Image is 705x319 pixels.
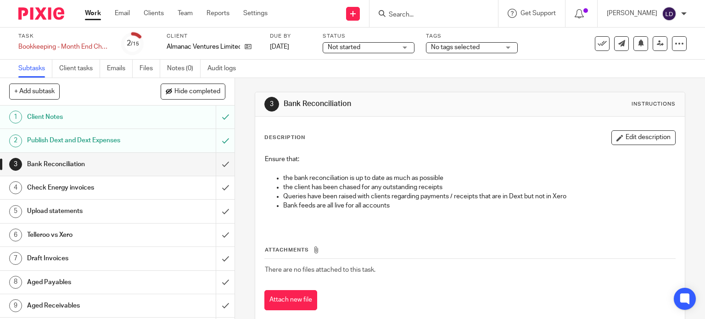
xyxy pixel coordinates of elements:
div: 8 [9,276,22,289]
a: Email [115,9,130,18]
a: Work [85,9,101,18]
div: Instructions [632,101,676,108]
small: /15 [131,41,139,46]
p: the client has been chased for any outstanding receipts [283,183,676,192]
h1: Bank Reconciliation [284,99,489,109]
label: Due by [270,33,311,40]
div: 2 [127,38,139,49]
a: Clients [144,9,164,18]
h1: Bank Reconciliation [27,157,147,171]
p: [PERSON_NAME] [607,9,657,18]
span: Not started [328,44,360,50]
p: Ensure that: [265,155,676,164]
button: Edit description [611,130,676,145]
div: 9 [9,299,22,312]
span: [DATE] [270,44,289,50]
p: the bank reconciliation is up to date as much as possible [283,173,676,183]
span: No tags selected [431,44,480,50]
span: There are no files attached to this task. [265,267,375,273]
img: Pixie [18,7,64,20]
input: Search [388,11,470,19]
p: Description [264,134,305,141]
a: Settings [243,9,268,18]
a: Subtasks [18,60,52,78]
label: Task [18,33,110,40]
div: 4 [9,181,22,194]
span: Hide completed [174,88,220,95]
div: 2 [9,134,22,147]
a: Team [178,9,193,18]
span: Attachments [265,247,309,252]
a: Files [140,60,160,78]
h1: Upload statements [27,204,147,218]
div: 3 [9,158,22,171]
span: Get Support [520,10,556,17]
label: Tags [426,33,518,40]
h1: Draft Invoices [27,252,147,265]
a: Audit logs [207,60,243,78]
label: Status [323,33,414,40]
button: + Add subtask [9,84,60,99]
p: Almanac Ventures Limited [167,42,240,51]
a: Notes (0) [167,60,201,78]
button: Attach new file [264,290,317,311]
div: 3 [264,97,279,112]
h1: Check Energy invoices [27,181,147,195]
a: Reports [207,9,229,18]
a: Client tasks [59,60,100,78]
h1: Aged Receivables [27,299,147,313]
a: Emails [107,60,133,78]
h1: Aged Payables [27,275,147,289]
img: svg%3E [662,6,677,21]
p: Bank feeds are all live for all accounts [283,201,676,210]
div: 7 [9,252,22,265]
div: 6 [9,229,22,241]
h1: Telleroo vs Xero [27,228,147,242]
div: 5 [9,205,22,218]
div: Bookkeeping - Month End Checks [18,42,110,51]
label: Client [167,33,258,40]
h1: Publish Dext and Dext Expenses [27,134,147,147]
p: Queries have been raised with clients regarding payments / receipts that are in Dext but not in Xero [283,192,676,201]
div: 1 [9,111,22,123]
button: Hide completed [161,84,225,99]
h1: Client Notes [27,110,147,124]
